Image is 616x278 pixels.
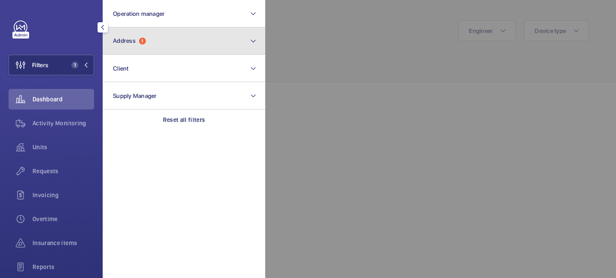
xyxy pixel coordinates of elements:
span: Requests [33,167,94,175]
span: Activity Monitoring [33,119,94,127]
span: Dashboard [33,95,94,104]
span: Reports [33,263,94,271]
span: Insurance items [33,239,94,247]
span: Invoicing [33,191,94,199]
button: Filters1 [9,55,94,75]
span: 1 [71,62,78,68]
span: Filters [32,61,48,69]
span: Units [33,143,94,151]
span: Overtime [33,215,94,223]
